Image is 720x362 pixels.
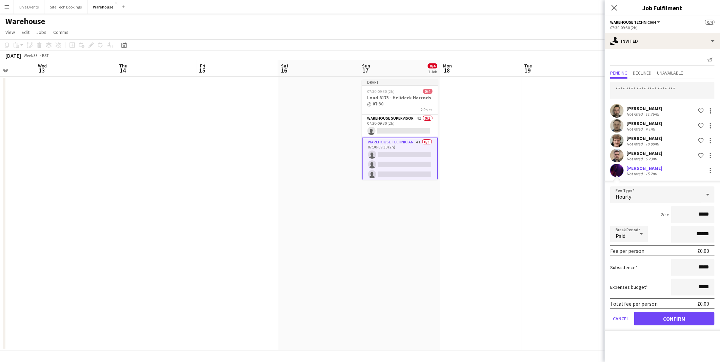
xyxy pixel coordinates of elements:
span: Sat [281,63,288,69]
div: BST [42,53,49,58]
div: [PERSON_NAME] [626,135,662,141]
span: 16 [280,66,288,74]
app-card-role: Warehouse Technician4I0/307:30-09:30 (2h) [362,138,438,182]
button: Site Tech Bookings [44,0,87,14]
div: [PERSON_NAME] [626,120,662,126]
button: Cancel [610,312,632,325]
a: View [3,28,18,37]
a: Edit [19,28,32,37]
button: Live Events [14,0,44,14]
span: Declined [633,71,652,75]
span: Warehouse Technician [610,20,656,25]
span: 15 [199,66,205,74]
div: Total fee per person [610,300,658,307]
span: Edit [22,29,29,35]
div: 1 Job [428,69,437,74]
span: 13 [37,66,47,74]
span: Jobs [36,29,46,35]
h1: Warehouse [5,16,45,26]
div: 07:30-09:30 (2h) [610,25,715,30]
span: Sun [362,63,370,69]
button: Warehouse Technician [610,20,661,25]
span: Fri [200,63,205,69]
app-card-role: Warehouse Supervisor4I0/107:30-09:30 (2h) [362,115,438,138]
div: 6.23mi [644,156,658,161]
span: Paid [616,233,625,239]
div: [PERSON_NAME] [626,150,662,156]
label: Expenses budget [610,284,648,290]
div: Invited [605,33,720,49]
div: 10.89mi [644,141,660,146]
div: Not rated [626,112,644,117]
a: Jobs [34,28,49,37]
span: Wed [38,63,47,69]
span: 14 [118,66,127,74]
a: Comms [51,28,71,37]
div: Not rated [626,126,644,132]
label: Subsistence [610,264,638,270]
div: £0.00 [697,247,709,254]
span: 0/4 [428,63,437,68]
div: £0.00 [697,300,709,307]
span: 07:30-09:30 (2h) [367,89,395,94]
div: 15.2mi [644,171,658,176]
div: 2h x [660,212,668,218]
span: 2 Roles [421,107,433,112]
app-job-card: Draft07:30-09:30 (2h)0/4Load 8173 - Helideck Harrods @ 07:302 RolesWarehouse Supervisor4I0/107:30... [362,79,438,180]
h3: Job Fulfilment [605,3,720,12]
div: Not rated [626,156,644,161]
h3: Load 8173 - Helideck Harrods @ 07:30 [362,95,438,107]
span: 17 [361,66,370,74]
div: Fee per person [610,247,644,254]
button: Warehouse [87,0,119,14]
button: Confirm [634,312,715,325]
span: 0/4 [423,89,433,94]
div: Not rated [626,141,644,146]
span: 19 [523,66,532,74]
span: Comms [53,29,68,35]
span: View [5,29,15,35]
span: Mon [443,63,452,69]
span: 18 [442,66,452,74]
div: [DATE] [5,52,21,59]
span: Hourly [616,193,631,200]
span: 20 [604,66,614,74]
div: 4.1mi [644,126,656,132]
span: Pending [610,71,627,75]
div: Not rated [626,171,644,176]
span: 0/4 [705,20,715,25]
div: Draft [362,79,438,85]
span: Unavailable [657,71,683,75]
div: [PERSON_NAME] [626,165,662,171]
span: Tue [524,63,532,69]
div: 11.76mi [644,112,660,117]
span: Week 33 [22,53,39,58]
span: Thu [119,63,127,69]
div: [PERSON_NAME] [626,105,662,112]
